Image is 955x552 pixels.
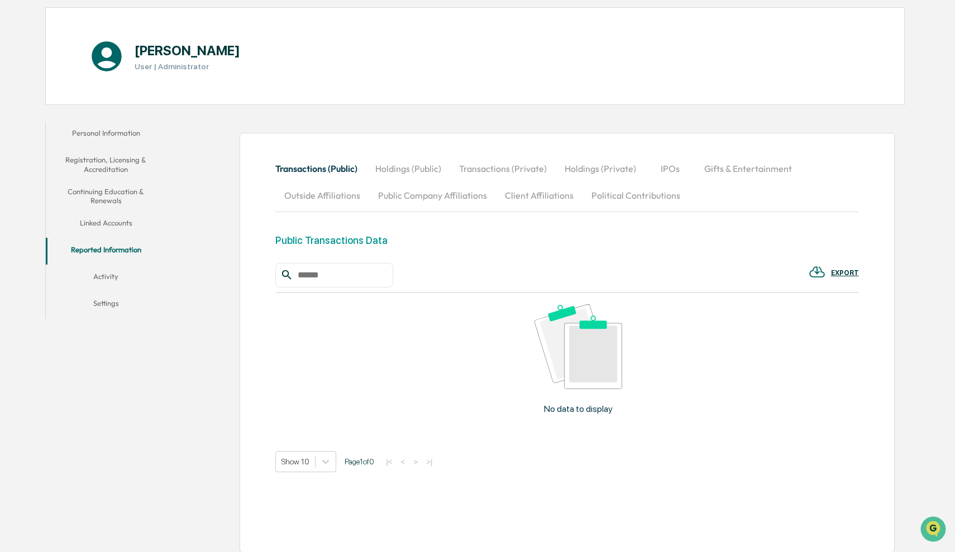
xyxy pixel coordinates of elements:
button: Gifts & Entertainment [695,155,801,182]
button: Political Contributions [582,182,689,209]
button: Holdings (Private) [556,155,645,182]
img: No data [534,304,622,390]
button: Start new chat [190,89,203,102]
button: Public Company Affiliations [369,182,496,209]
button: Continuing Education & Renewals [46,180,165,212]
div: secondary tabs example [275,155,858,209]
div: 🔎 [11,163,20,172]
button: Transactions (Private) [450,155,556,182]
a: 🖐️Preclearance [7,136,77,156]
a: Powered byPylon [79,189,135,198]
span: Attestations [92,141,139,152]
span: Pylon [111,189,135,198]
button: Linked Accounts [46,212,165,238]
button: Transactions (Public) [275,155,366,182]
button: |< [383,457,395,467]
button: Holdings (Public) [366,155,450,182]
img: 1746055101610-c473b297-6a78-478c-a979-82029cc54cd1 [11,85,31,105]
h1: [PERSON_NAME] [135,42,240,59]
span: Preclearance [22,141,72,152]
a: 🔎Data Lookup [7,157,75,177]
div: secondary tabs example [46,122,165,319]
p: How can we help? [11,23,203,41]
div: 🖐️ [11,142,20,151]
span: Data Lookup [22,162,70,173]
button: IPOs [645,155,695,182]
button: > [410,457,421,467]
button: Outside Affiliations [275,182,369,209]
button: Activity [46,265,165,292]
button: Settings [46,292,165,319]
button: Client Affiliations [496,182,582,209]
button: Registration, Licensing & Accreditation [46,148,165,180]
div: Start new chat [38,85,183,97]
h3: User | Administrator [135,62,240,71]
button: Reported Information [46,238,165,265]
button: Personal Information [46,122,165,148]
p: No data to display [544,404,613,414]
div: Public Transactions Data [275,234,388,246]
div: We're available if you need us! [38,97,141,105]
button: >| [423,457,436,467]
button: < [398,457,409,467]
iframe: Open customer support [919,515,949,545]
div: EXPORT [831,269,859,277]
a: 🗄️Attestations [77,136,143,156]
div: 🗄️ [81,142,90,151]
span: Page 1 of 0 [345,457,374,466]
img: EXPORT [809,263,825,280]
